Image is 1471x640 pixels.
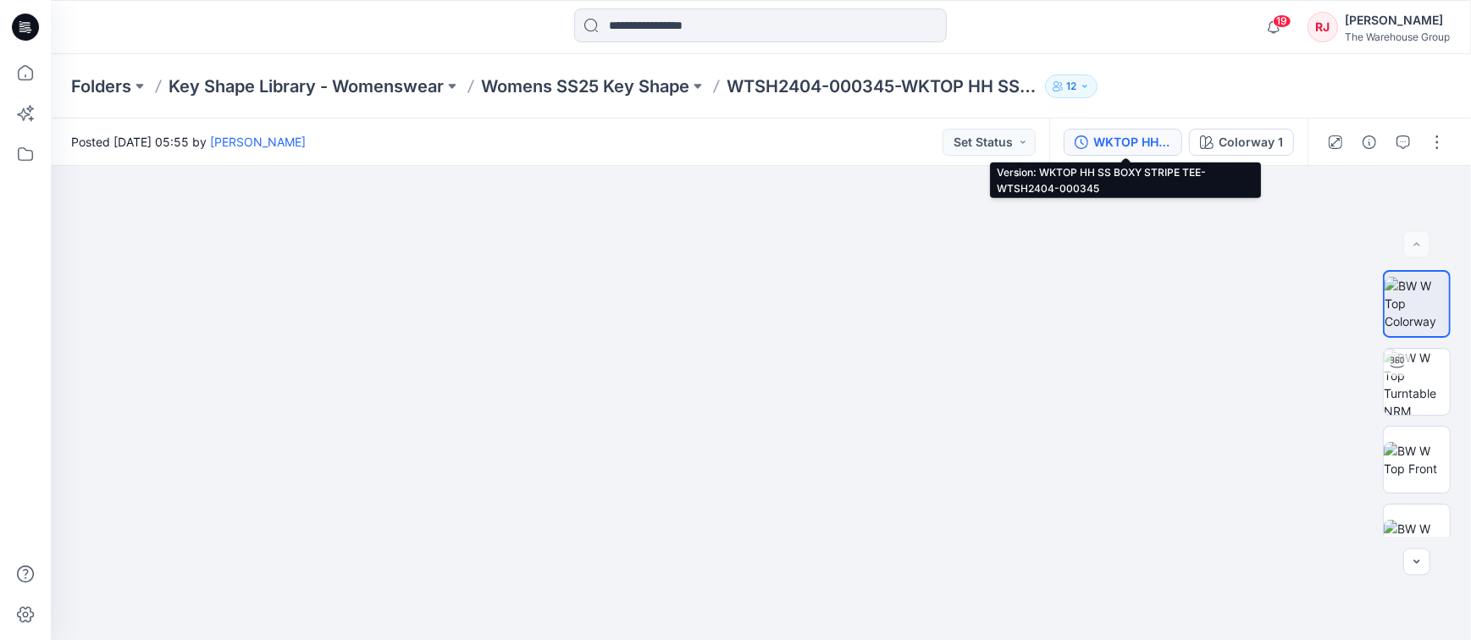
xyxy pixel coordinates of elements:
span: Posted [DATE] 05:55 by [71,133,306,151]
button: Colorway 1 [1189,129,1294,156]
div: The Warehouse Group [1345,30,1450,43]
a: Womens SS25 Key Shape [481,74,689,98]
span: 19 [1273,14,1291,28]
button: 12 [1045,74,1098,98]
img: BW W Top Back [1384,520,1450,555]
button: Details [1356,129,1383,156]
img: BW W Top Turntable NRM [1384,349,1450,415]
div: RJ [1308,12,1338,42]
button: WKTOP HH SS BOXY STRIPE TEE-WTSH2404-000345 [1064,129,1182,156]
p: 12 [1066,77,1076,96]
div: WKTOP HH SS BOXY STRIPE TEE-WTSH2404-000345 [1093,133,1171,152]
a: [PERSON_NAME] [210,135,306,149]
p: WTSH2404-000345-WKTOP HH SS BOXY STRIPE TEE [727,74,1038,98]
a: Folders [71,74,131,98]
div: Colorway 1 [1219,133,1283,152]
img: BW W Top Front [1384,442,1450,477]
img: BW W Top Colorway [1385,277,1449,330]
div: [PERSON_NAME] [1345,10,1450,30]
a: Key Shape Library - Womenswear [169,74,444,98]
